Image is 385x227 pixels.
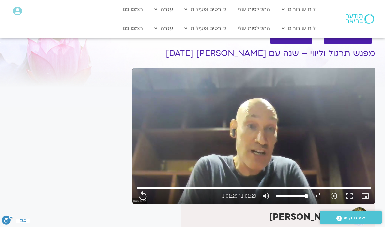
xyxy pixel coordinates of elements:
[234,3,273,16] a: ההקלטות שלי
[269,211,345,223] strong: [PERSON_NAME]
[320,211,382,224] a: יצירת קשר
[132,49,375,58] h1: מפגש תרגול וליווי – שנה עם [PERSON_NAME] [DATE]
[278,35,304,40] span: להקלטות שלי
[119,3,146,16] a: תמכו בנו
[278,3,319,16] a: לוח שידורים
[181,22,229,35] a: קורסים ופעילות
[181,3,229,16] a: קורסים ופעילות
[151,22,176,35] a: עזרה
[342,214,365,222] span: יצירת קשר
[346,14,374,24] img: תודעה בריאה
[234,22,273,35] a: ההקלטות שלי
[119,22,146,35] a: תמכו בנו
[151,3,176,16] a: עזרה
[278,22,319,35] a: לוח שידורים
[331,35,364,40] span: לספריית ה-VOD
